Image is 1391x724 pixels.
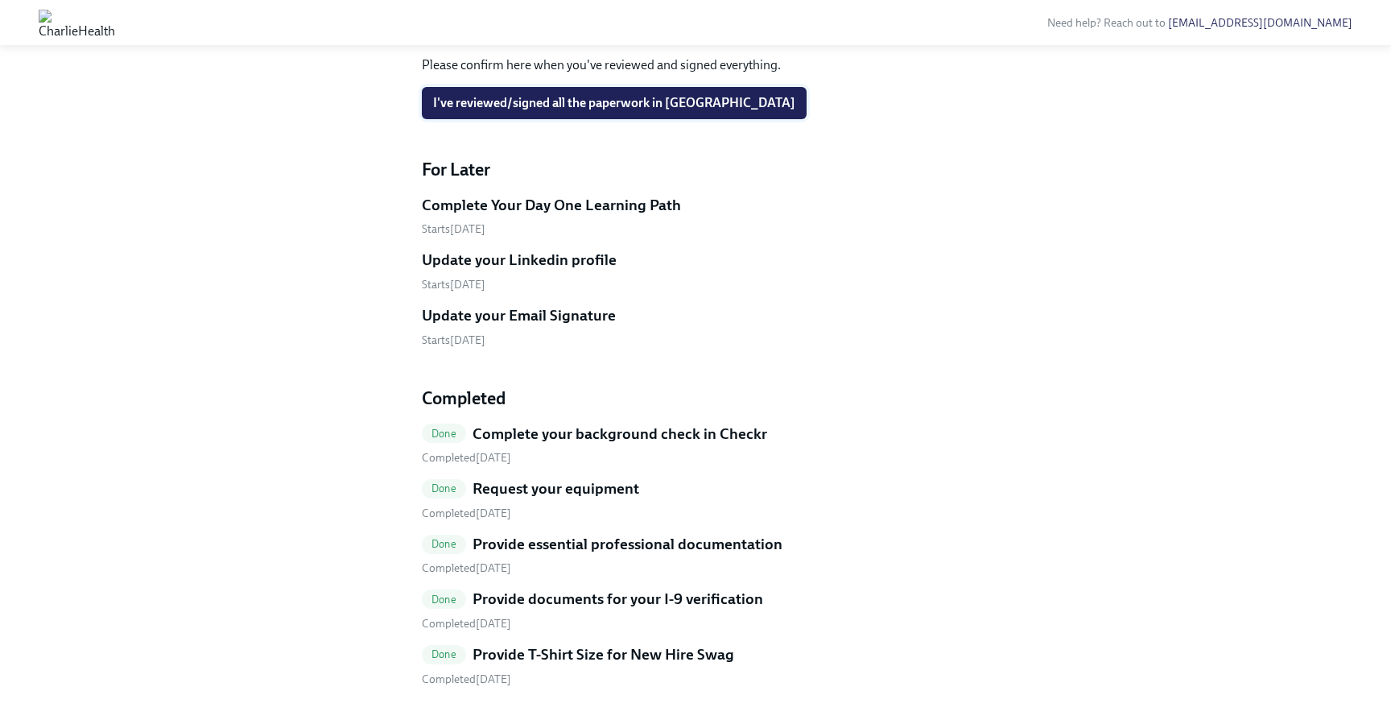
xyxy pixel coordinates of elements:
[422,534,969,577] a: DoneProvide essential professional documentation Completed[DATE]
[422,305,969,348] a: Update your Email SignatureStarts[DATE]
[422,195,969,238] a: Complete Your Day One Learning PathStarts[DATE]
[1047,16,1352,30] span: Need help? Reach out to
[422,305,616,326] h5: Update your Email Signature
[422,278,485,292] span: Wednesday, September 17th 2025, 10:00 am
[422,672,511,686] span: Wednesday, September 3rd 2025, 5:01 pm
[422,56,969,74] p: Please confirm here when you've reviewed and signed everything.
[422,594,466,606] span: Done
[422,507,511,520] span: Wednesday, September 3rd 2025, 4:48 pm
[473,534,782,555] h5: Provide essential professional documentation
[422,428,466,440] span: Done
[422,158,969,182] h4: For Later
[422,222,485,236] span: Wednesday, September 17th 2025, 10:00 am
[422,617,511,631] span: Wednesday, September 3rd 2025, 5:01 pm
[473,644,734,665] h5: Provide T-Shirt Size for New Hire Swag
[422,250,969,292] a: Update your Linkedin profileStarts[DATE]
[473,589,763,610] h5: Provide documents for your I-9 verification
[1168,16,1352,30] a: [EMAIL_ADDRESS][DOMAIN_NAME]
[422,648,466,660] span: Done
[422,451,511,465] span: Wednesday, September 3rd 2025, 4:48 pm
[422,387,969,411] h4: Completed
[433,95,795,111] span: I've reviewed/signed all the paperwork in [GEOGRAPHIC_DATA]
[422,538,466,550] span: Done
[422,87,807,119] button: I've reviewed/signed all the paperwork in [GEOGRAPHIC_DATA]
[473,424,767,445] h5: Complete your background check in Checkr
[422,482,466,494] span: Done
[422,589,969,631] a: DoneProvide documents for your I-9 verification Completed[DATE]
[422,478,969,521] a: DoneRequest your equipment Completed[DATE]
[422,195,681,216] h5: Complete Your Day One Learning Path
[422,424,969,466] a: DoneComplete your background check in Checkr Completed[DATE]
[39,10,115,35] img: CharlieHealth
[473,478,639,499] h5: Request your equipment
[422,333,485,347] span: Wednesday, September 17th 2025, 10:00 am
[422,644,969,687] a: DoneProvide T-Shirt Size for New Hire Swag Completed[DATE]
[422,561,511,575] span: Wednesday, September 3rd 2025, 5:00 pm
[422,250,617,271] h5: Update your Linkedin profile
